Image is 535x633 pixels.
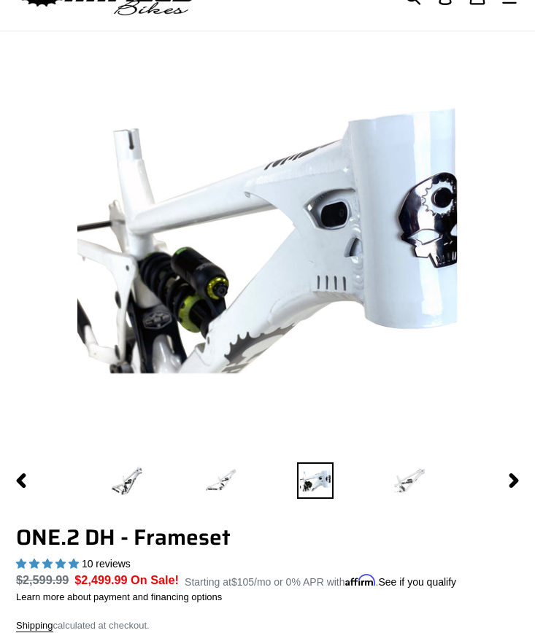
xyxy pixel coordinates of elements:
span: On Sale! [131,571,179,589]
s: $2,599.99 [16,573,69,586]
a: Shipping [16,620,53,632]
h1: ONE.2 DH - Frameset [16,524,519,551]
img: Load image into Gallery viewer, ONE.2 DH - Frameset [297,462,334,499]
span: Affirm [345,574,376,586]
div: calculated at checkout. [16,618,519,633]
span: $2,499.99 [74,573,127,586]
img: Load image into Gallery viewer, ONE.2 DH - Frameset [203,462,239,499]
img: ONE.2 DH - Frameset [77,50,458,431]
span: 10 reviews [82,558,131,570]
a: See if you qualify - Learn more about Affirm Financing (opens in modal) [378,576,456,588]
span: 5.00 stars [16,558,82,570]
img: Load image into Gallery viewer, ONE.2 DH - Frameset [391,462,428,499]
span: $105 [231,576,254,588]
p: Starting at /mo or 0% APR with . [185,571,456,590]
a: Learn more about payment and financing options [16,591,222,602]
img: Load image into Gallery viewer, ONE.2 DH - Frameset [109,462,145,499]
